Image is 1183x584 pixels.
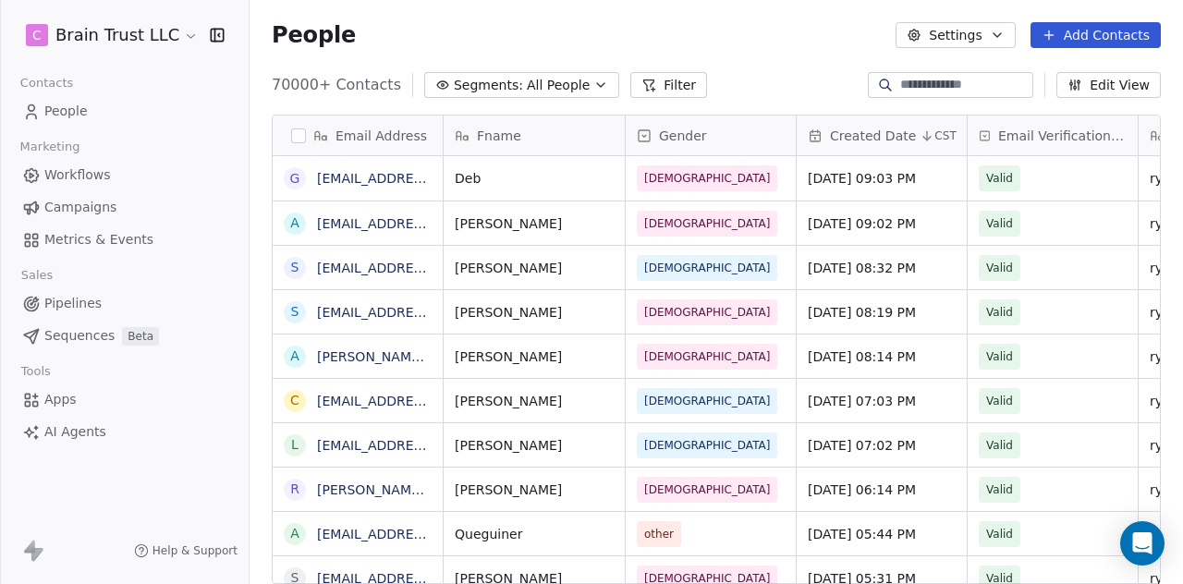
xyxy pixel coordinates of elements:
[808,259,956,277] span: [DATE] 08:32 PM
[998,127,1127,145] span: Email Verification Status
[808,525,956,543] span: [DATE] 05:44 PM
[290,524,299,543] div: a
[12,69,81,97] span: Contacts
[15,160,234,190] a: Workflows
[797,116,967,155] div: Created DateCST
[44,422,106,442] span: AI Agents
[15,225,234,255] a: Metrics & Events
[454,76,523,95] span: Segments:
[12,133,88,161] span: Marketing
[15,96,234,127] a: People
[1056,72,1161,98] button: Edit View
[630,72,707,98] button: Filter
[808,303,956,322] span: [DATE] 08:19 PM
[968,116,1138,155] div: Email Verification Status
[335,127,427,145] span: Email Address
[1120,521,1165,566] div: Open Intercom Messenger
[644,525,674,543] span: other
[455,259,614,277] span: [PERSON_NAME]
[290,347,299,366] div: a
[317,482,758,497] a: [PERSON_NAME][EMAIL_ADDRESS][PERSON_NAME][DOMAIN_NAME]
[15,384,234,415] a: Apps
[808,436,956,455] span: [DATE] 07:02 PM
[272,74,401,96] span: 70000+ Contacts
[317,438,543,453] a: [EMAIL_ADDRESS][DOMAIN_NAME]
[830,127,916,145] span: Created Date
[986,169,1013,188] span: Valid
[986,436,1013,455] span: Valid
[272,21,356,49] span: People
[644,347,770,366] span: [DEMOGRAPHIC_DATA]
[152,543,238,558] span: Help & Support
[455,214,614,233] span: [PERSON_NAME]
[986,259,1013,277] span: Valid
[317,527,543,541] a: [EMAIL_ADDRESS][DOMAIN_NAME]
[808,169,956,188] span: [DATE] 09:03 PM
[986,525,1013,543] span: Valid
[986,392,1013,410] span: Valid
[290,213,299,233] div: a
[644,214,770,233] span: [DEMOGRAPHIC_DATA]
[455,303,614,322] span: [PERSON_NAME]
[644,481,770,499] span: [DEMOGRAPHIC_DATA]
[1031,22,1161,48] button: Add Contacts
[808,347,956,366] span: [DATE] 08:14 PM
[477,127,521,145] span: Fname
[13,262,61,289] span: Sales
[986,214,1013,233] span: Valid
[644,303,770,322] span: [DEMOGRAPHIC_DATA]
[986,347,1013,366] span: Valid
[455,436,614,455] span: [PERSON_NAME]
[273,116,443,155] div: Email Address
[644,392,770,410] span: [DEMOGRAPHIC_DATA]
[317,394,543,408] a: [EMAIL_ADDRESS][DOMAIN_NAME]
[527,76,590,95] span: All People
[44,230,153,249] span: Metrics & Events
[317,305,543,320] a: [EMAIL_ADDRESS][DOMAIN_NAME]
[317,216,543,231] a: [EMAIL_ADDRESS][DOMAIN_NAME]
[455,169,614,188] span: Deb
[644,259,770,277] span: [DEMOGRAPHIC_DATA]
[291,302,299,322] div: s
[455,347,614,366] span: [PERSON_NAME]
[626,116,796,155] div: Gender
[15,192,234,223] a: Campaigns
[32,26,42,44] span: C
[122,327,159,346] span: Beta
[808,392,956,410] span: [DATE] 07:03 PM
[290,391,299,410] div: c
[644,169,770,188] span: [DEMOGRAPHIC_DATA]
[808,481,956,499] span: [DATE] 06:14 PM
[55,23,179,47] span: Brain Trust LLC
[44,102,88,121] span: People
[44,165,111,185] span: Workflows
[22,19,197,51] button: CBrain Trust LLC
[291,258,299,277] div: s
[134,543,238,558] a: Help & Support
[986,303,1013,322] span: Valid
[290,480,299,499] div: r
[659,127,707,145] span: Gender
[44,390,77,409] span: Apps
[934,128,956,143] span: CST
[15,321,234,351] a: SequencesBeta
[455,481,614,499] span: [PERSON_NAME]
[290,169,300,189] div: g
[317,349,651,364] a: [PERSON_NAME][EMAIL_ADDRESS][DOMAIN_NAME]
[15,288,234,319] a: Pipelines
[808,214,956,233] span: [DATE] 09:02 PM
[15,417,234,447] a: AI Agents
[44,326,115,346] span: Sequences
[986,481,1013,499] span: Valid
[13,358,58,385] span: Tools
[317,171,543,186] a: [EMAIL_ADDRESS][DOMAIN_NAME]
[444,116,625,155] div: Fname
[644,436,770,455] span: [DEMOGRAPHIC_DATA]
[896,22,1015,48] button: Settings
[317,261,543,275] a: [EMAIL_ADDRESS][DOMAIN_NAME]
[455,525,614,543] span: Queguiner
[44,198,116,217] span: Campaigns
[44,294,102,313] span: Pipelines
[291,435,299,455] div: l
[455,392,614,410] span: [PERSON_NAME]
